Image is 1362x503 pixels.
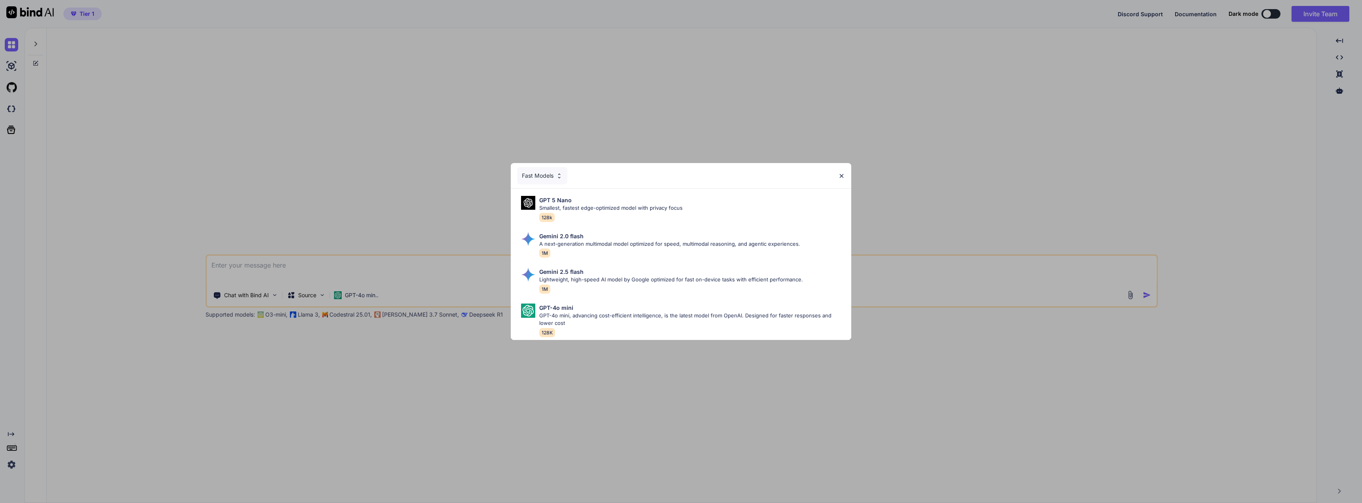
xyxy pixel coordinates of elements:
span: 128K [539,328,555,337]
img: Pick Models [521,232,535,246]
p: GPT-4o mini [539,304,573,312]
img: Pick Models [556,173,563,179]
div: Fast Models [517,167,567,184]
p: Smallest, fastest edge-optimized model with privacy focus [539,204,683,212]
img: Pick Models [521,268,535,282]
span: 128k [539,213,555,222]
img: Pick Models [521,304,535,318]
img: Pick Models [521,196,535,210]
span: 1M [539,285,550,294]
p: A next-generation multimodal model optimized for speed, multimodal reasoning, and agentic experie... [539,240,800,248]
p: GPT-4o mini, advancing cost-efficient intelligence, is the latest model from OpenAI. Designed for... [539,312,845,327]
span: 1M [539,249,550,258]
p: Lightweight, high-speed AI model by Google optimized for fast on-device tasks with efficient perf... [539,276,803,284]
p: GPT 5 Nano [539,196,572,204]
img: close [838,173,845,179]
p: Gemini 2.5 flash [539,268,584,276]
p: Gemini 2.0 flash [539,232,584,240]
